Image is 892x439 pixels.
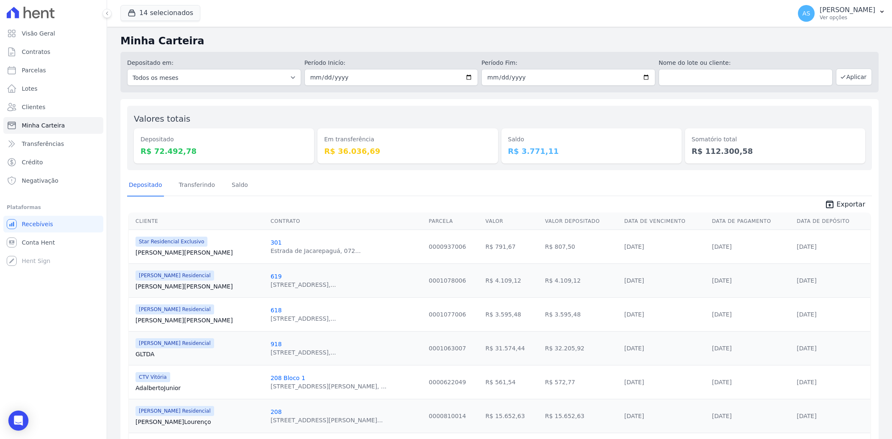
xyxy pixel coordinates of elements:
label: Valores totais [134,114,190,124]
span: Transferências [22,140,64,148]
th: Data de Pagamento [708,213,793,230]
a: Parcelas [3,62,103,79]
dd: R$ 3.771,11 [508,145,675,157]
label: Nome do lote ou cliente: [659,59,833,67]
button: Aplicar [836,69,872,85]
a: Depositado [127,175,164,197]
a: AdalbertoJunior [135,384,264,392]
div: [STREET_ADDRESS],... [271,348,336,357]
a: [DATE] [797,413,816,419]
h2: Minha Carteira [120,33,879,48]
a: Contratos [3,43,103,60]
a: [DATE] [624,379,644,385]
a: 618 [271,307,282,314]
span: Conta Hent [22,238,55,247]
a: [PERSON_NAME][PERSON_NAME] [135,248,264,257]
th: Contrato [267,213,425,230]
td: R$ 31.574,44 [482,331,542,365]
th: Valor Depositado [542,213,621,230]
dt: Somatório total [692,135,859,144]
button: 14 selecionados [120,5,200,21]
div: Plataformas [7,202,100,212]
td: R$ 3.595,48 [482,297,542,331]
dd: R$ 72.492,78 [141,145,307,157]
div: [STREET_ADDRESS][PERSON_NAME]... [271,416,383,424]
a: Transferências [3,135,103,152]
a: Crédito [3,154,103,171]
a: [DATE] [797,345,816,352]
div: [STREET_ADDRESS],... [271,281,336,289]
a: Lotes [3,80,103,97]
span: CTV Vitória [135,372,170,382]
a: GLTDA [135,350,264,358]
th: Parcela [425,213,482,230]
span: [PERSON_NAME] Residencial [135,304,214,314]
a: [DATE] [624,243,644,250]
a: 0001077006 [429,311,466,318]
a: [DATE] [624,277,644,284]
a: [DATE] [797,243,816,250]
dt: Depositado [141,135,307,144]
a: 208 Bloco 1 [271,375,305,381]
span: [PERSON_NAME] Residencial [135,406,214,416]
a: 619 [271,273,282,280]
td: R$ 15.652,63 [482,399,542,433]
a: [DATE] [797,379,816,385]
span: [PERSON_NAME] Residencial [135,338,214,348]
td: R$ 4.109,12 [542,263,621,297]
span: Visão Geral [22,29,55,38]
span: Clientes [22,103,45,111]
a: [DATE] [797,311,816,318]
dd: R$ 112.300,58 [692,145,859,157]
label: Período Inicío: [304,59,478,67]
td: R$ 4.109,12 [482,263,542,297]
button: AS [PERSON_NAME] Ver opções [791,2,892,25]
dt: Em transferência [324,135,491,144]
a: Recebíveis [3,216,103,232]
a: 918 [271,341,282,347]
span: AS [803,10,810,16]
div: [STREET_ADDRESS],... [271,314,336,323]
div: Estrada de Jacarepaguá, 072... [271,247,361,255]
a: [DATE] [712,311,731,318]
span: Negativação [22,176,59,185]
span: Crédito [22,158,43,166]
a: unarchive Exportar [818,199,872,211]
a: [DATE] [712,345,731,352]
span: Recebíveis [22,220,53,228]
a: Negativação [3,172,103,189]
dd: R$ 36.036,69 [324,145,491,157]
a: 208 [271,408,282,415]
a: Clientes [3,99,103,115]
th: Valor [482,213,542,230]
td: R$ 807,50 [542,230,621,263]
th: Data de Vencimento [621,213,709,230]
a: [PERSON_NAME][PERSON_NAME] [135,282,264,291]
a: [DATE] [624,311,644,318]
span: Minha Carteira [22,121,65,130]
td: R$ 791,67 [482,230,542,263]
a: [DATE] [712,379,731,385]
span: Parcelas [22,66,46,74]
a: [DATE] [712,413,731,419]
a: 0000622049 [429,379,466,385]
a: Transferindo [177,175,217,197]
span: Contratos [22,48,50,56]
a: [PERSON_NAME]Lourenço [135,418,264,426]
a: Conta Hent [3,234,103,251]
a: Saldo [230,175,250,197]
a: 0000937006 [429,243,466,250]
a: [DATE] [624,345,644,352]
a: [DATE] [712,243,731,250]
span: [PERSON_NAME] Residencial [135,271,214,281]
label: Depositado em: [127,59,174,66]
div: [STREET_ADDRESS][PERSON_NAME], ... [271,382,386,391]
td: R$ 15.652,63 [542,399,621,433]
a: [DATE] [624,413,644,419]
label: Período Fim: [481,59,655,67]
span: Lotes [22,84,38,93]
a: Minha Carteira [3,117,103,134]
td: R$ 561,54 [482,365,542,399]
dt: Saldo [508,135,675,144]
a: 301 [271,239,282,246]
